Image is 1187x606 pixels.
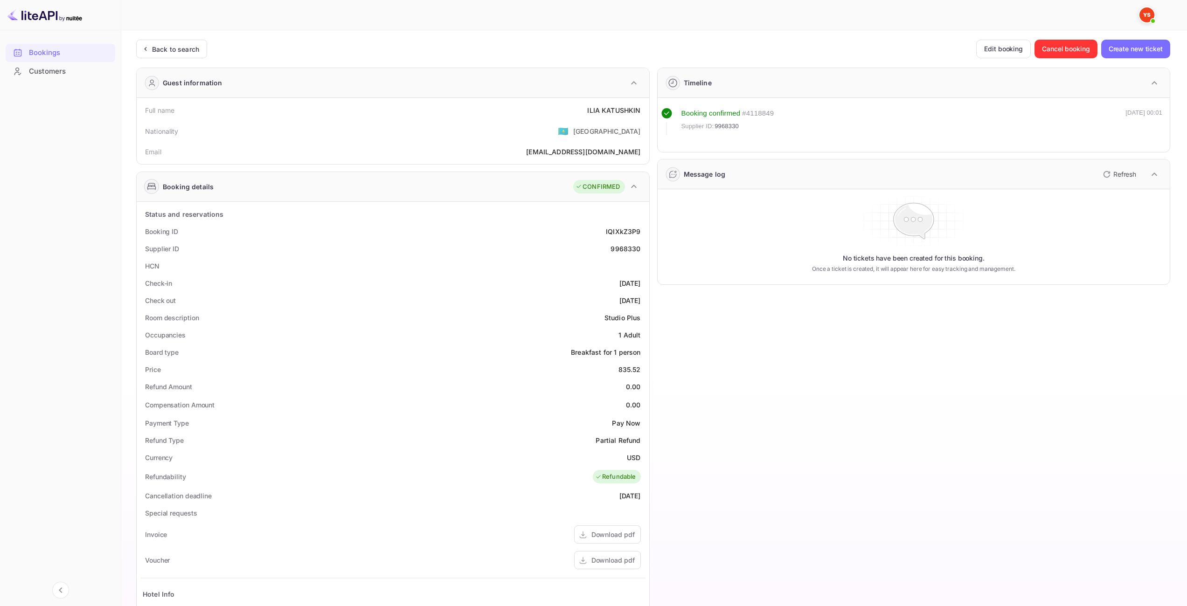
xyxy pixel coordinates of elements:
[984,43,1023,55] ya-tr-span: Edit booking
[145,491,212,501] div: Cancellation deadline
[612,418,640,428] div: Pay Now
[52,582,69,599] button: Collapse navigation
[145,296,176,305] div: Check out
[152,45,199,53] ya-tr-span: Back to search
[6,44,115,61] a: Bookings
[587,105,640,115] div: ILIA KATUSHKIN
[684,78,712,88] div: Timeline
[596,435,640,445] div: Partial Refund
[573,126,641,136] div: [GEOGRAPHIC_DATA]
[6,62,115,81] div: Customers
[145,261,160,271] div: HCN
[145,347,179,357] div: Board type
[976,40,1031,58] button: Edit booking
[619,296,641,305] div: [DATE]
[1042,43,1090,55] ya-tr-span: Cancel booking
[145,382,192,392] div: Refund Amount
[145,278,172,288] div: Check-in
[145,330,186,340] div: Occupancies
[1139,7,1154,22] img: Yandex Support
[145,400,215,410] div: Compensation Amount
[145,435,184,445] div: Refund Type
[145,227,178,236] div: Booking ID
[1109,43,1163,55] ya-tr-span: Create new ticket
[163,78,222,88] div: Guest information
[145,472,186,482] div: Refundability
[145,508,197,518] div: Special requests
[626,382,641,392] div: 0.00
[145,209,223,219] div: Status and reservations
[6,62,115,80] a: Customers
[145,244,179,254] div: Supplier ID
[591,555,635,565] div: Download pdf
[742,108,774,119] div: # 4118849
[145,126,179,136] div: Nationality
[145,147,161,157] div: Email
[619,278,641,288] div: [DATE]
[571,347,640,357] div: Breakfast for 1 person
[145,105,174,115] div: Full name
[526,147,640,157] div: [EMAIL_ADDRESS][DOMAIN_NAME]
[1097,167,1140,182] button: Refresh
[606,227,640,236] div: IQIXkZ3P9
[7,7,82,22] img: LiteAPI logo
[29,48,60,58] ya-tr-span: Bookings
[618,365,641,374] div: 835.52
[843,254,985,263] p: No tickets have been created for this booking.
[604,313,641,323] div: Studio Plus
[715,122,739,131] span: 9968330
[6,44,115,62] div: Bookings
[1113,169,1136,179] p: Refresh
[627,453,640,462] div: USD
[143,589,175,599] div: Hotel Info
[145,453,173,462] div: Currency
[626,400,641,410] div: 0.00
[684,169,726,179] div: Message log
[611,244,640,254] div: 9968330
[1034,40,1097,58] button: Cancel booking
[1125,108,1162,135] div: [DATE] 00:01
[558,123,569,139] span: United States
[1101,40,1170,58] button: Create new ticket
[145,555,170,565] div: Voucher
[591,530,635,539] div: Download pdf
[595,472,636,482] div: Refundable
[681,122,714,131] span: Supplier ID:
[619,491,641,501] div: [DATE]
[145,418,189,428] div: Payment Type
[29,66,66,77] ya-tr-span: Customers
[145,365,161,374] div: Price
[163,182,214,192] div: Booking details
[576,182,620,192] div: CONFIRMED
[618,330,640,340] div: 1 Adult
[145,313,199,323] div: Room description
[775,265,1052,273] p: Once a ticket is created, it will appear here for easy tracking and management.
[145,530,167,539] div: Invoice
[681,108,741,119] div: Booking confirmed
